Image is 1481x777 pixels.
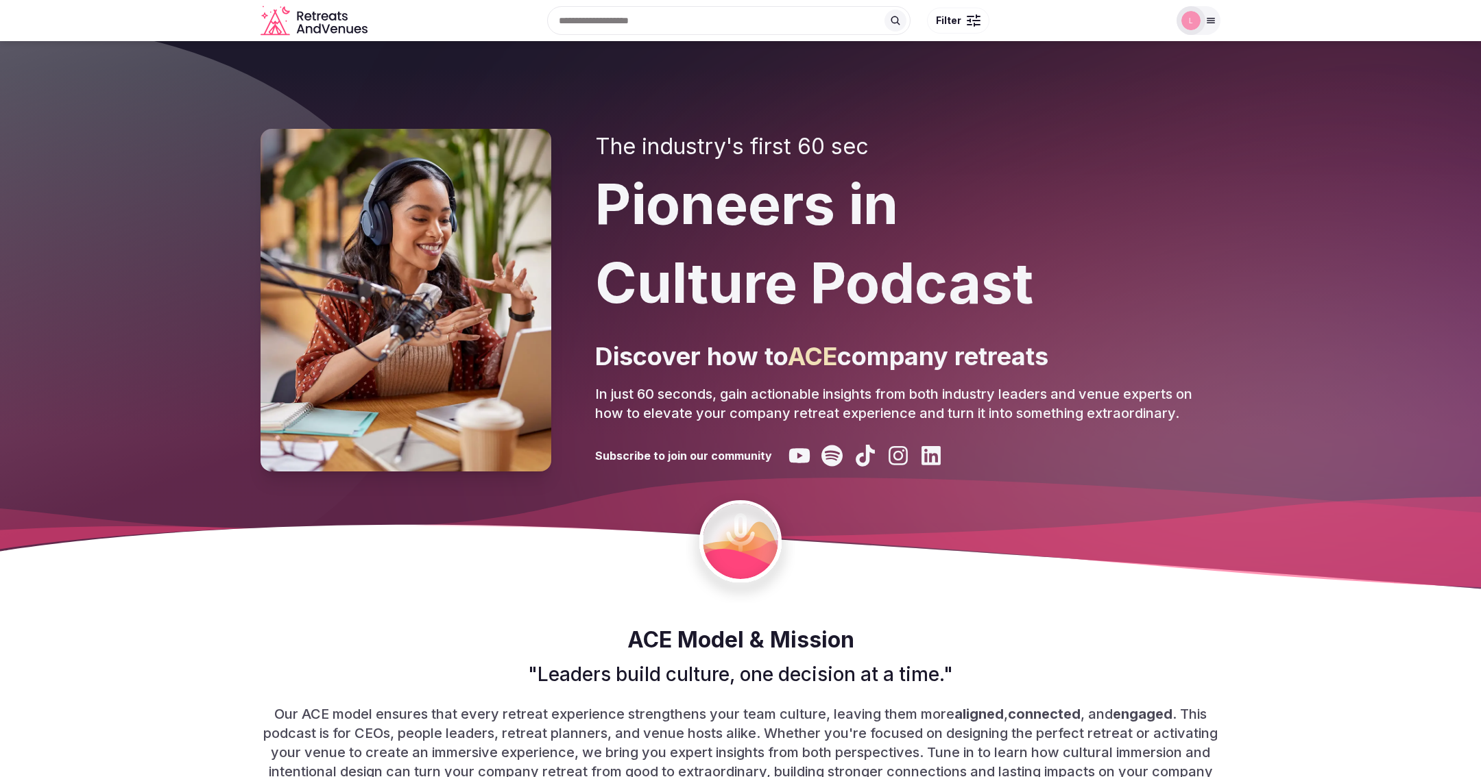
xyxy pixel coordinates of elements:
b: aligned [954,706,1004,722]
svg: Retreats and Venues company logo [261,5,370,36]
span: ACE [788,341,837,371]
img: Pioneers in Culture Podcast [261,129,551,471]
b: connected [1008,706,1081,722]
button: Filter [927,8,989,34]
img: Luwam Beyin [1181,11,1201,30]
p: In just 60 seconds, gain actionable insights from both industry leaders and venue experts on how ... [595,384,1220,423]
p: Discover how to company retreats [595,339,1220,373]
h1: Pioneers in Culture Podcast [595,165,1220,323]
span: Filter [936,14,961,27]
p: "Leaders build culture, one decision at a time." [261,661,1220,688]
h3: Subscribe to join our community [595,448,772,463]
b: engaged [1113,706,1172,722]
a: Visit the homepage [261,5,370,36]
h2: The industry's first 60 sec [595,134,1220,160]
